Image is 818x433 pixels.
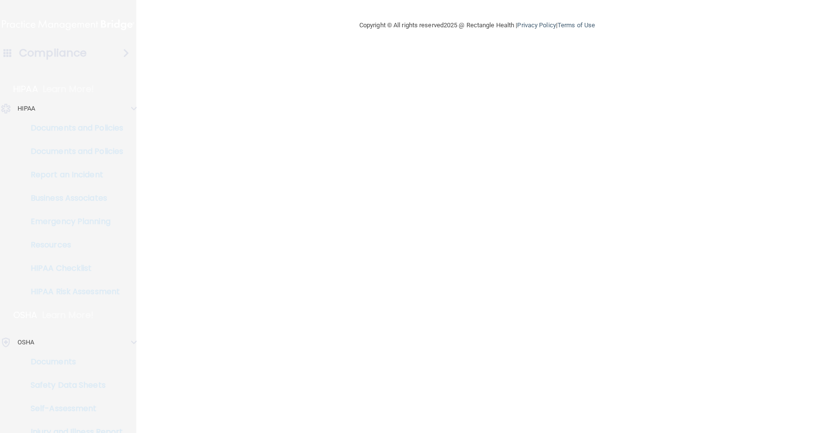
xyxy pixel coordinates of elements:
p: HIPAA [18,103,36,114]
p: Report an Incident [6,170,139,180]
p: Resources [6,240,139,250]
p: OSHA [18,337,34,348]
h4: Compliance [19,46,87,60]
p: Business Associates [6,193,139,203]
p: Documents and Policies [6,123,139,133]
p: HIPAA Risk Assessment [6,287,139,297]
a: Privacy Policy [517,21,556,29]
div: Copyright © All rights reserved 2025 @ Rectangle Health | | [299,10,655,41]
p: Learn More! [42,309,94,321]
p: Self-Assessment [6,404,139,414]
img: PMB logo [2,15,134,35]
p: Documents and Policies [6,147,139,156]
p: Safety Data Sheets [6,380,139,390]
a: Terms of Use [558,21,595,29]
p: Documents [6,357,139,367]
p: Emergency Planning [6,217,139,226]
p: OSHA [13,309,37,321]
p: Learn More! [43,83,94,95]
p: HIPAA Checklist [6,264,139,273]
p: HIPAA [13,83,38,95]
